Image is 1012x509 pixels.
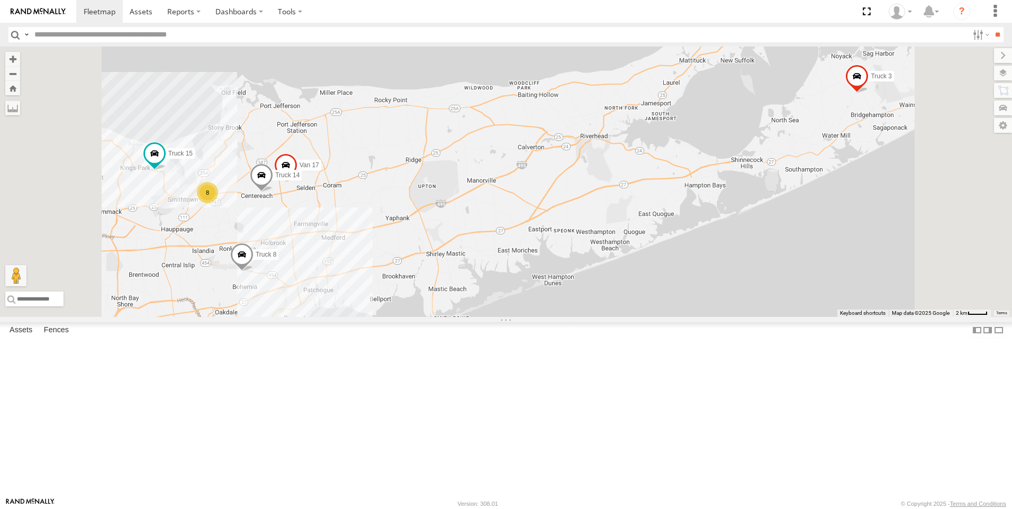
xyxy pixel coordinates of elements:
label: Measure [5,101,20,115]
i: ? [953,3,970,20]
img: rand-logo.svg [11,8,66,15]
label: Search Filter Options [969,27,991,42]
div: © Copyright 2025 - [901,501,1006,507]
button: Zoom out [5,66,20,81]
span: Map data ©2025 Google [892,310,950,316]
label: Assets [4,323,38,338]
label: Search Query [22,27,31,42]
label: Dock Summary Table to the Right [982,322,993,338]
label: Hide Summary Table [993,322,1004,338]
button: Keyboard shortcuts [840,310,885,317]
div: Barbara Muller [885,4,916,20]
span: 2 km [956,310,968,316]
div: 8 [197,182,218,203]
label: Fences [39,323,74,338]
span: Truck 3 [871,72,892,79]
button: Zoom Home [5,81,20,95]
span: Van 17 [300,161,319,169]
a: Visit our Website [6,498,55,509]
button: Drag Pegman onto the map to open Street View [5,265,26,286]
span: Truck 15 [168,150,193,157]
button: Zoom in [5,52,20,66]
a: Terms and Conditions [950,501,1006,507]
button: Map Scale: 2 km per 34 pixels [953,310,991,317]
span: Truck 14 [275,171,300,178]
span: Truck 8 [256,250,277,258]
a: Terms (opens in new tab) [996,311,1007,315]
label: Dock Summary Table to the Left [972,322,982,338]
div: Version: 308.01 [458,501,498,507]
label: Map Settings [994,118,1012,133]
